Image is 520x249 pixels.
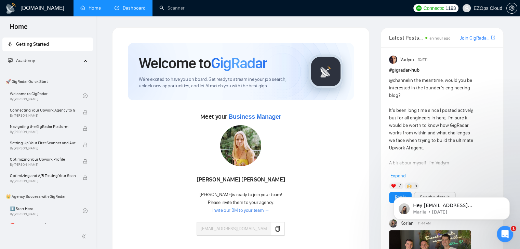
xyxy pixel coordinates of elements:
span: lock [83,159,88,164]
span: [PERSON_NAME] is ready to join your team! [200,192,282,197]
span: 🚀 GigRadar Quick Start [3,75,92,88]
span: Academy [16,58,35,63]
a: setting [506,5,517,11]
a: dashboardDashboard [115,5,146,11]
span: Meet your [200,113,281,120]
span: Home [4,22,33,36]
span: By [PERSON_NAME] [10,163,76,167]
a: searchScanner [159,5,185,11]
img: Vadym [389,56,397,64]
li: Getting Started [2,38,93,51]
span: [DATE] [418,57,427,63]
img: gigradar-logo.png [309,55,343,89]
h1: Welcome to [139,54,267,72]
span: Connects: [424,4,444,12]
span: By [PERSON_NAME] [10,146,76,150]
a: Join GigRadar Slack Community [460,34,490,42]
span: copy [275,226,280,232]
span: Vadym [400,56,414,63]
img: 1686179443565-78.jpg [220,125,261,166]
span: Navigating the GigRadar Platform [10,123,76,130]
p: Message from Mariia, sent 5d ago [30,26,118,32]
iframe: Intercom live chat [497,226,513,242]
span: Getting Started [16,41,49,47]
span: fund-projection-screen [8,58,13,63]
span: 1193 [445,4,456,12]
img: upwork-logo.png [416,5,422,11]
h1: # gigradar-hub [389,67,495,74]
span: ⛔ Top 3 Mistakes of Pro Agencies [10,222,76,229]
span: Business Manager [228,113,281,120]
a: Invite our BM to your team → [212,207,269,214]
iframe: Intercom notifications message [383,183,520,231]
span: Hey [EMAIL_ADDRESS][PERSON_NAME][DOMAIN_NAME], Looks like your Upwork agency EZOps Cloud ran out ... [30,20,118,120]
span: lock [83,143,88,147]
span: lock [83,126,88,131]
span: By [PERSON_NAME] [10,179,76,183]
span: We're excited to have you on board. Get ready to streamline your job search, unlock new opportuni... [139,76,298,89]
span: Optimizing and A/B Testing Your Scanner for Better Results [10,172,76,179]
a: export [491,34,495,41]
span: lock [83,110,88,115]
span: check-circle [83,208,88,213]
span: Setting Up Your First Scanner and Auto-Bidder [10,140,76,146]
span: Optimizing Your Upwork Profile [10,156,76,163]
span: an hour ago [429,36,451,41]
span: check-circle [83,93,88,98]
button: copy [271,222,285,236]
span: Please invite them to your agency. [208,200,274,205]
span: Expand [390,173,406,179]
span: rocket [8,42,13,46]
span: Academy [8,58,35,63]
div: [PERSON_NAME] [PERSON_NAME] [197,174,285,186]
span: Connecting Your Upwork Agency to GigRadar [10,107,76,114]
span: Latest Posts from the GigRadar Community [389,33,423,42]
img: logo [5,3,16,14]
span: By [PERSON_NAME] [10,114,76,118]
span: GigRadar [211,54,267,72]
span: By [PERSON_NAME] [10,130,76,134]
a: 1️⃣ Start HereBy[PERSON_NAME] [10,203,83,218]
span: 1 [511,226,516,231]
a: homeHome [80,5,101,11]
span: export [491,35,495,40]
span: lock [83,175,88,180]
span: @channel [389,77,409,83]
span: user [464,6,469,11]
a: Welcome to GigRadarBy[PERSON_NAME] [10,88,83,103]
span: 👑 Agency Success with GigRadar [3,190,92,203]
span: double-left [81,233,88,240]
button: setting [506,3,517,14]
